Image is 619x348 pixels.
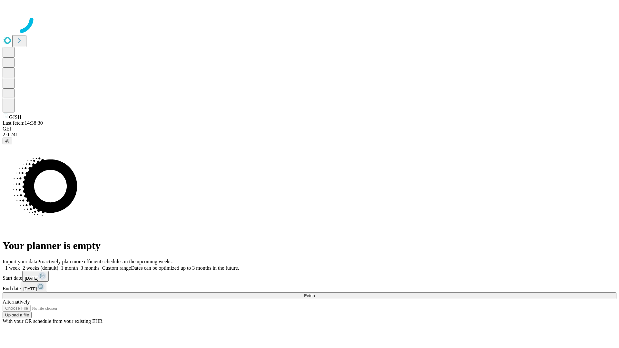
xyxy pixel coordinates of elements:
[3,126,616,132] div: GEI
[23,286,37,291] span: [DATE]
[3,240,616,252] h1: Your planner is empty
[3,292,616,299] button: Fetch
[3,318,103,324] span: With your OR schedule from your existing EHR
[37,259,173,264] span: Proactively plan more efficient schedules in the upcoming weeks.
[22,271,49,282] button: [DATE]
[3,132,616,138] div: 2.0.241
[25,276,38,281] span: [DATE]
[61,265,78,271] span: 1 month
[3,259,37,264] span: Import your data
[3,312,32,318] button: Upload a file
[21,282,47,292] button: [DATE]
[9,114,21,120] span: GJSH
[23,265,58,271] span: 2 weeks (default)
[3,282,616,292] div: End date
[81,265,100,271] span: 3 months
[304,293,315,298] span: Fetch
[5,265,20,271] span: 1 week
[3,120,43,126] span: Last fetch: 14:38:30
[5,139,10,143] span: @
[102,265,131,271] span: Custom range
[131,265,239,271] span: Dates can be optimized up to 3 months in the future.
[3,299,30,304] span: Alternatively
[3,271,616,282] div: Start date
[3,138,12,144] button: @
